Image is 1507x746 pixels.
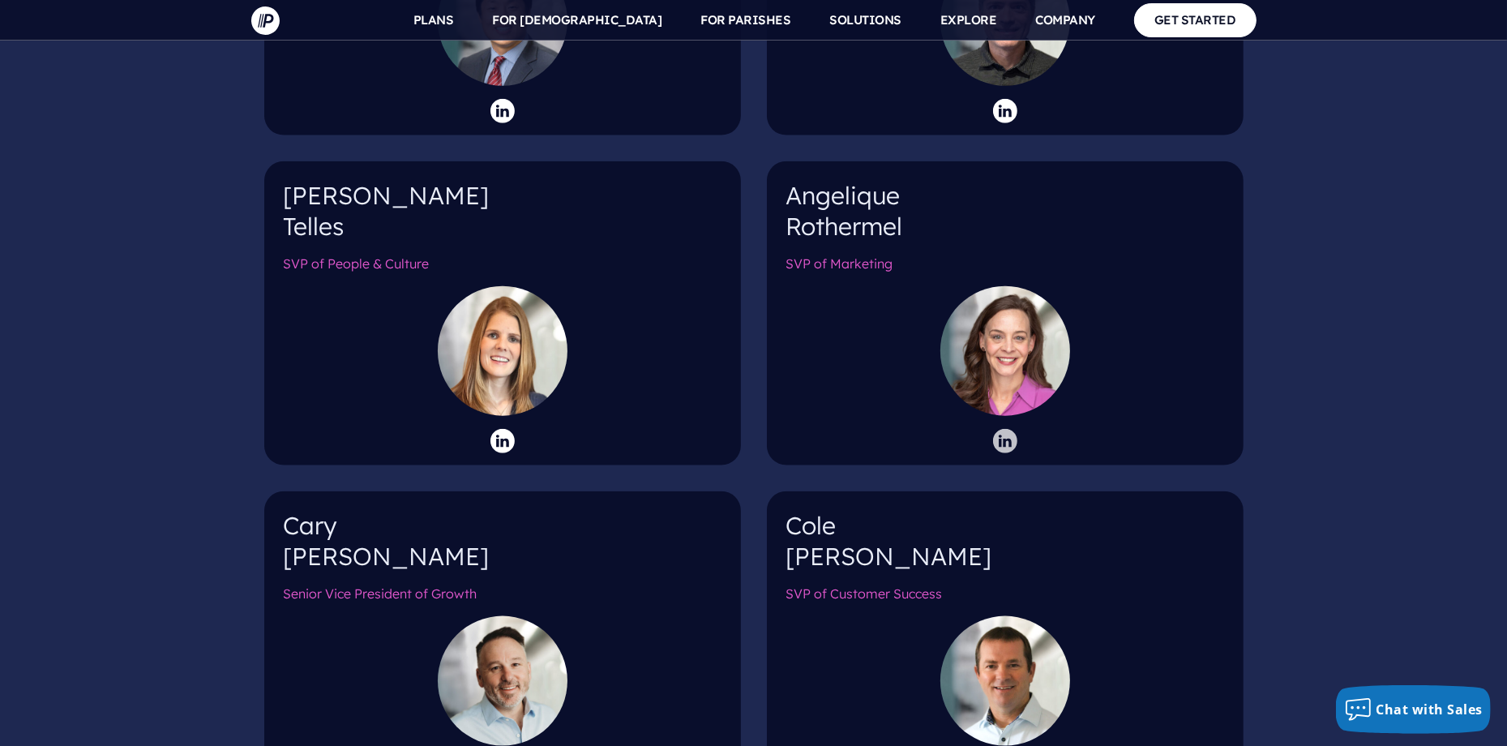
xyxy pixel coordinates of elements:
h4: Cole [PERSON_NAME] [786,511,1224,585]
h6: SVP of Customer Success [786,585,1224,615]
h6: SVP of People & Culture [284,255,721,285]
h6: Senior Vice President of Growth [284,585,721,615]
span: Chat with Sales [1376,701,1483,718]
h6: SVP of Marketing [786,255,1224,285]
h4: Cary [PERSON_NAME] [284,511,721,585]
button: Chat with Sales [1336,685,1492,734]
h4: [PERSON_NAME] Telles [284,181,721,255]
h4: Angelique Rothermel [786,181,1224,255]
a: GET STARTED [1134,3,1257,36]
